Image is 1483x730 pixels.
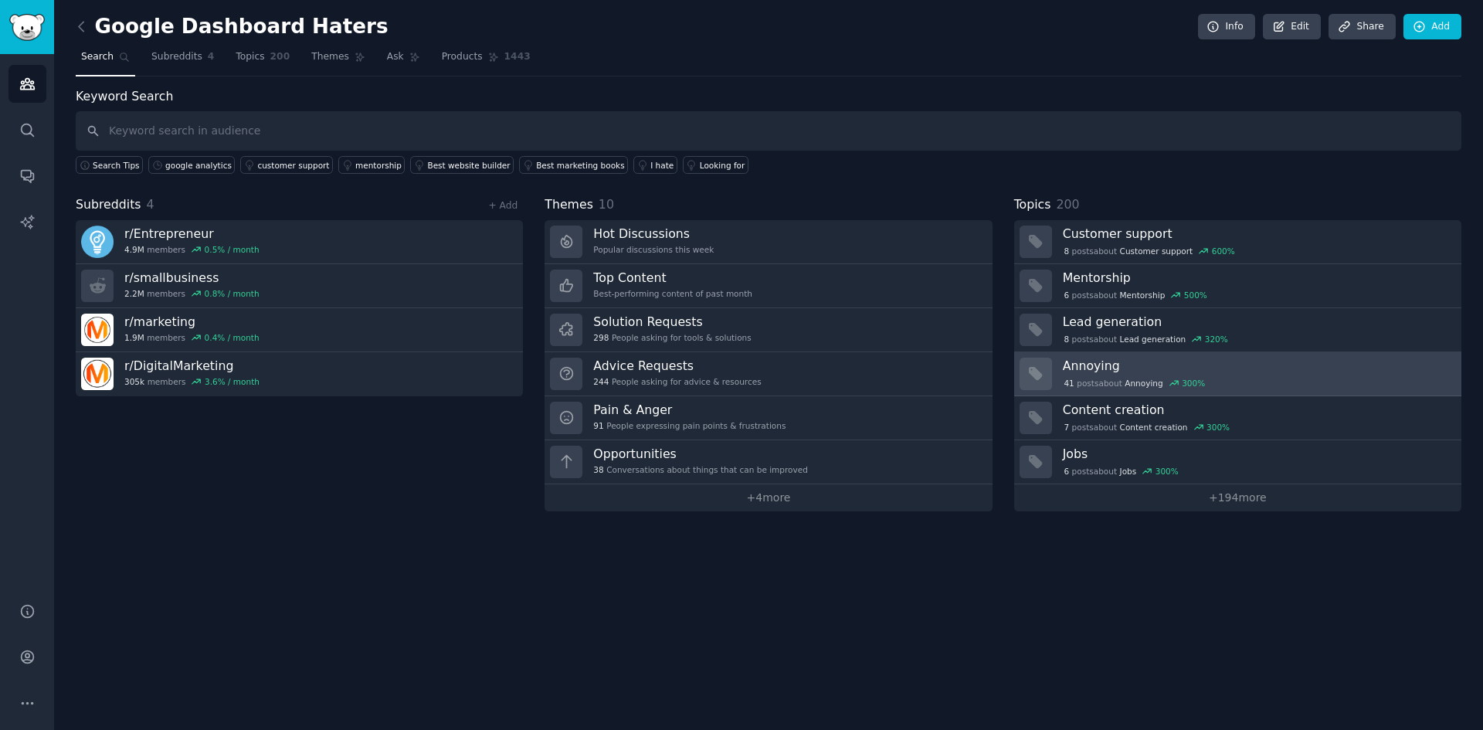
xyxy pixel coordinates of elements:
[124,376,260,387] div: members
[81,314,114,346] img: marketing
[355,160,402,171] div: mentorship
[1120,466,1137,477] span: Jobs
[1014,352,1461,396] a: Annoying41postsaboutAnnoying300%
[593,288,752,299] div: Best-performing content of past month
[1120,246,1193,256] span: Customer support
[683,156,748,174] a: Looking for
[1263,14,1321,40] a: Edit
[1064,246,1069,256] span: 8
[76,264,523,308] a: r/smallbusiness2.2Mmembers0.8% / month
[124,314,260,330] h3: r/ marketing
[146,45,219,76] a: Subreddits4
[236,50,264,64] span: Topics
[124,244,260,255] div: members
[387,50,404,64] span: Ask
[124,332,144,343] span: 1.9M
[1063,420,1231,434] div: post s about
[205,332,260,343] div: 0.4 % / month
[76,45,135,76] a: Search
[650,160,674,171] div: I hate
[124,226,260,242] h3: r/ Entrepreneur
[76,156,143,174] button: Search Tips
[124,358,260,374] h3: r/ DigitalMarketing
[76,308,523,352] a: r/marketing1.9Mmembers0.4% / month
[545,264,992,308] a: Top ContentBest-performing content of past month
[205,244,260,255] div: 0.5 % / month
[1064,334,1069,345] span: 8
[124,332,260,343] div: members
[593,332,609,343] span: 298
[1403,14,1461,40] a: Add
[1014,440,1461,484] a: Jobs6postsaboutJobs300%
[382,45,426,76] a: Ask
[257,160,329,171] div: customer support
[1056,197,1079,212] span: 200
[536,160,625,171] div: Best marketing books
[1063,288,1209,302] div: post s about
[545,396,992,440] a: Pain & Anger91People expressing pain points & frustrations
[311,50,349,64] span: Themes
[1063,244,1237,258] div: post s about
[1064,422,1069,433] span: 7
[545,220,992,264] a: Hot DiscussionsPopular discussions this week
[1014,264,1461,308] a: Mentorship6postsaboutMentorship500%
[442,50,483,64] span: Products
[545,352,992,396] a: Advice Requests244People asking for advice & resources
[1063,446,1451,462] h3: Jobs
[124,376,144,387] span: 305k
[208,50,215,64] span: 4
[593,376,761,387] div: People asking for advice & resources
[205,376,260,387] div: 3.6 % / month
[1063,332,1230,346] div: post s about
[338,156,405,174] a: mentorship
[81,358,114,390] img: DigitalMarketing
[519,156,628,174] a: Best marketing books
[593,446,808,462] h3: Opportunities
[76,89,173,104] label: Keyword Search
[81,50,114,64] span: Search
[1206,422,1230,433] div: 300 %
[1205,334,1228,345] div: 320 %
[593,402,786,418] h3: Pain & Anger
[76,220,523,264] a: r/Entrepreneur4.9Mmembers0.5% / month
[545,484,992,511] a: +4more
[1329,14,1395,40] a: Share
[593,420,786,431] div: People expressing pain points & frustrations
[1156,466,1179,477] div: 300 %
[1014,308,1461,352] a: Lead generation8postsaboutLead generation320%
[593,332,751,343] div: People asking for tools & solutions
[1182,378,1205,389] div: 300 %
[240,156,333,174] a: customer support
[410,156,514,174] a: Best website builder
[1064,466,1069,477] span: 6
[1198,14,1255,40] a: Info
[1064,378,1074,389] span: 41
[148,156,235,174] a: google analytics
[593,464,603,475] span: 38
[1063,464,1180,478] div: post s about
[1014,195,1051,215] span: Topics
[270,50,290,64] span: 200
[593,420,603,431] span: 91
[1063,226,1451,242] h3: Customer support
[9,14,45,41] img: GummySearch logo
[151,50,202,64] span: Subreddits
[76,15,389,39] h2: Google Dashboard Haters
[593,376,609,387] span: 244
[124,270,260,286] h3: r/ smallbusiness
[124,288,144,299] span: 2.2M
[205,288,260,299] div: 0.8 % / month
[1120,334,1186,345] span: Lead generation
[545,440,992,484] a: Opportunities38Conversations about things that can be improved
[230,45,295,76] a: Topics200
[488,200,518,211] a: + Add
[1064,290,1069,300] span: 6
[593,226,714,242] h3: Hot Discussions
[545,195,593,215] span: Themes
[545,308,992,352] a: Solution Requests298People asking for tools & solutions
[1014,484,1461,511] a: +194more
[1063,376,1206,390] div: post s about
[165,160,232,171] div: google analytics
[124,244,144,255] span: 4.9M
[1125,378,1162,389] span: Annoying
